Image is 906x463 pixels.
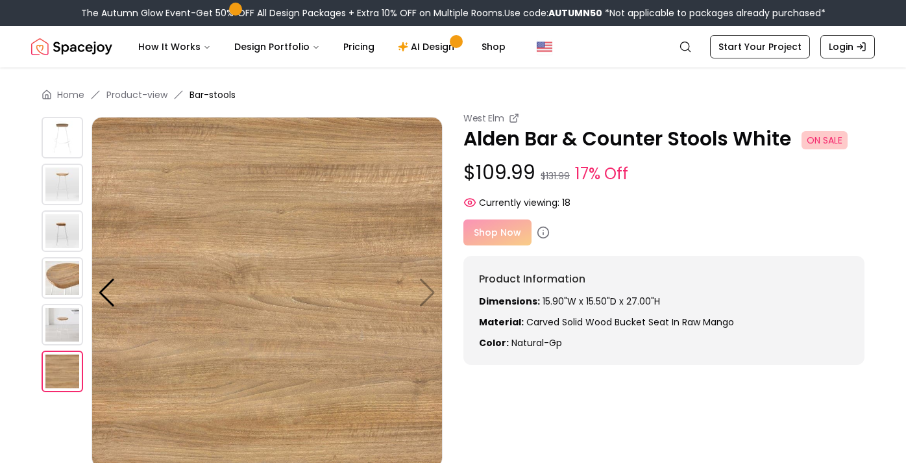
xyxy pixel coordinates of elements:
[31,34,112,60] img: Spacejoy Logo
[463,127,864,151] p: Alden Bar & Counter Stools White
[31,26,875,68] nav: Global
[541,169,570,182] small: $131.99
[42,164,83,205] img: https://storage.googleapis.com/spacejoy-main/assets/5f56b20ffd1c6f001c5523c8/product_1_di8bh3ohkge
[802,131,848,149] span: ON SALE
[562,196,570,209] span: 18
[128,34,516,60] nav: Main
[128,34,221,60] button: How It Works
[224,34,330,60] button: Design Portfolio
[602,6,826,19] span: *Not applicable to packages already purchased*
[42,117,83,158] img: https://storage.googleapis.com/spacejoy-main/assets/5f56b20ffd1c6f001c5523c8/product_0_mnd8ji3fb2ig
[479,271,849,287] h6: Product Information
[42,351,83,392] img: https://storage.googleapis.com/spacejoy-main/assets/5f56b20ffd1c6f001c5523c8/product_7_lmebg7h5dpa
[548,6,602,19] b: AUTUMN50
[537,39,552,55] img: United States
[479,295,849,308] p: 15.90"W x 15.50"D x 27.00"H
[479,336,509,349] strong: Color:
[504,6,602,19] span: Use code:
[42,304,83,345] img: https://storage.googleapis.com/spacejoy-main/assets/5f56b20ffd1c6f001c5523c8/product_6_9cf34chnfekk
[526,316,734,329] span: Carved solid wood bucket seat in Raw Mango
[479,196,559,209] span: Currently viewing:
[57,88,84,101] a: Home
[463,161,864,186] p: $109.99
[471,34,516,60] a: Shop
[31,34,112,60] a: Spacejoy
[42,257,83,299] img: https://storage.googleapis.com/spacejoy-main/assets/5f56b20ffd1c6f001c5523c8/product_5_g5ig8jd3gpo
[710,35,810,58] a: Start Your Project
[463,112,504,125] small: West Elm
[106,88,167,101] a: Product-view
[190,88,236,101] span: Bar-stools
[479,295,540,308] strong: Dimensions:
[81,6,826,19] div: The Autumn Glow Event-Get 50% OFF All Design Packages + Extra 10% OFF on Multiple Rooms.
[511,336,562,349] span: natural-gp
[479,316,524,329] strong: Material:
[333,34,385,60] a: Pricing
[575,162,628,186] small: 17% Off
[820,35,875,58] a: Login
[387,34,469,60] a: AI Design
[42,88,864,101] nav: breadcrumb
[42,210,83,252] img: https://storage.googleapis.com/spacejoy-main/assets/5f56b20ffd1c6f001c5523c8/product_2_knc7d2h05ba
